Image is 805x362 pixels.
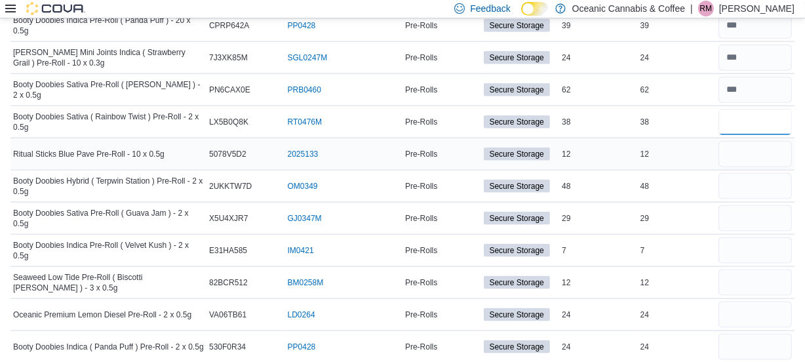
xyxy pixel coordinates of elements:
[490,116,544,128] span: Secure Storage
[288,245,314,256] a: IM0421
[490,148,544,160] span: Secure Storage
[288,213,322,224] a: GJ0347M
[638,178,717,194] div: 48
[559,275,638,291] div: 12
[13,111,204,132] span: Booty Doobies Sativa ( Rainbow Twist ) Pre-Roll - 2 x 0.5g
[288,52,328,63] a: SGL0247M
[405,149,437,159] span: Pre-Rolls
[13,176,204,197] span: Booty Doobies Hybrid ( Terpwin Station ) Pre-Roll - 2 x 0.5g
[288,342,316,352] a: PP0428
[209,149,246,159] span: 5078V5D2
[288,20,316,31] a: PP0428
[700,1,713,16] span: RM
[288,85,321,95] a: PRB0460
[209,52,248,63] span: 7J3XK85M
[13,79,204,100] span: Booty Doobies Sativa Pre-Roll ( [PERSON_NAME] ) - 2 x 0.5g
[288,277,324,288] a: BM0258M
[490,212,544,224] span: Secure Storage
[559,18,638,33] div: 39
[209,310,246,320] span: VA06TB61
[405,85,437,95] span: Pre-Rolls
[490,52,544,64] span: Secure Storage
[572,1,686,16] p: Oceanic Cannabis & Coffee
[484,212,550,225] span: Secure Storage
[559,82,638,98] div: 62
[209,245,247,256] span: E31HA585
[559,178,638,194] div: 48
[638,82,717,98] div: 62
[490,180,544,192] span: Secure Storage
[484,308,550,321] span: Secure Storage
[405,310,437,320] span: Pre-Rolls
[405,277,437,288] span: Pre-Rolls
[719,1,795,16] p: [PERSON_NAME]
[484,180,550,193] span: Secure Storage
[638,275,717,291] div: 12
[288,310,315,320] a: LD0264
[209,213,248,224] span: X5U4XJR7
[405,20,437,31] span: Pre-Rolls
[638,50,717,66] div: 24
[490,245,544,256] span: Secure Storage
[405,117,437,127] span: Pre-Rolls
[26,2,85,15] img: Cova
[490,84,544,96] span: Secure Storage
[209,85,250,95] span: PN6CAX0E
[13,310,191,320] span: Oceanic Premium Lemon Diesel Pre-Roll - 2 x 0.5g
[559,50,638,66] div: 24
[13,240,204,261] span: Booty Doobies Indica Pre-Roll ( Velvet Kush ) - 2 x 0.5g
[405,245,437,256] span: Pre-Rolls
[638,18,717,33] div: 39
[470,2,510,15] span: Feedback
[405,52,437,63] span: Pre-Rolls
[484,83,550,96] span: Secure Storage
[559,146,638,162] div: 12
[690,1,693,16] p: |
[13,15,204,36] span: Booty Doobies Indica Pre-Roll ( Panda Puff ) - 20 x 0.5g
[288,149,319,159] a: 2025133
[638,307,717,323] div: 24
[209,181,252,191] span: 2UKKTW7D
[490,341,544,353] span: Secure Storage
[559,211,638,226] div: 29
[559,114,638,130] div: 38
[484,276,550,289] span: Secure Storage
[698,1,714,16] div: Rosalind March
[559,339,638,355] div: 24
[13,272,204,293] span: Seaweed Low Tide Pre-Roll ( Biscotti [PERSON_NAME] ) - 3 x 0.5g
[484,115,550,129] span: Secure Storage
[288,117,322,127] a: RT0476M
[490,20,544,31] span: Secure Storage
[638,211,717,226] div: 29
[13,149,165,159] span: Ritual Sticks Blue Pave Pre-Roll - 10 x 0.5g
[13,208,204,229] span: Booty Doobies Sativa Pre-Roll ( Guava Jam ) - 2 x 0.5g
[209,342,246,352] span: 530F0R34
[638,339,717,355] div: 24
[559,307,638,323] div: 24
[638,243,717,258] div: 7
[288,181,318,191] a: OM0349
[484,51,550,64] span: Secure Storage
[490,309,544,321] span: Secure Storage
[484,340,550,353] span: Secure Storage
[13,47,204,68] span: [PERSON_NAME] Mini Joints Indica ( Strawberry Grail ) Pre-Roll - 10 x 0.3g
[209,20,249,31] span: CPRP642A
[209,117,248,127] span: LX5B0Q8K
[484,19,550,32] span: Secure Storage
[490,277,544,289] span: Secure Storage
[405,181,437,191] span: Pre-Rolls
[209,277,248,288] span: 82BCR512
[521,2,549,16] input: Dark Mode
[559,243,638,258] div: 7
[638,146,717,162] div: 12
[405,213,437,224] span: Pre-Rolls
[13,342,204,352] span: Booty Doobies Indica ( Panda Puff ) Pre-Roll - 2 x 0.5g
[405,342,437,352] span: Pre-Rolls
[484,148,550,161] span: Secure Storage
[638,114,717,130] div: 38
[484,244,550,257] span: Secure Storage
